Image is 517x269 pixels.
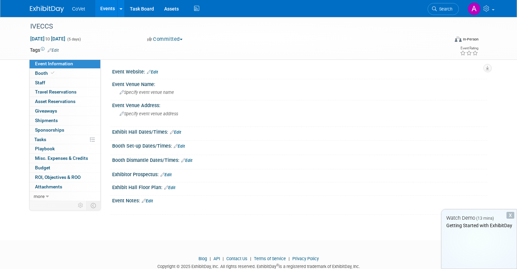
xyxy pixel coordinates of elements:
a: Edit [48,48,59,53]
sup: ® [276,263,279,267]
span: ROI, Objectives & ROO [35,174,81,180]
span: Playbook [35,146,55,151]
a: Blog [199,256,207,261]
div: Event Notes: [112,196,487,204]
span: Specify event venue address [120,111,178,116]
span: | [208,256,212,261]
div: Event Venue Name: [112,79,487,88]
div: Watch Demo [442,215,517,222]
span: | [248,256,253,261]
a: Edit [170,130,181,135]
a: Contact Us [226,256,247,261]
a: Travel Reservations [30,87,100,97]
span: more [34,194,45,199]
span: Giveaways [35,108,57,114]
a: Event Information [30,59,100,68]
span: to [45,36,51,41]
td: Toggle Event Tabs [87,201,101,210]
span: Booth [35,70,56,76]
span: Search [437,6,452,12]
div: Exhibitor Prospectus: [112,169,487,178]
span: Event Information [35,61,73,66]
td: Tags [30,47,59,53]
a: Edit [142,199,153,203]
div: Event Format [412,35,479,46]
a: Tasks [30,135,100,144]
span: [DATE] [DATE] [30,36,66,42]
span: (5 days) [67,37,81,41]
span: Sponsorships [35,127,64,133]
div: Booth Set-up Dates/Times: [112,141,487,150]
span: Asset Reservations [35,99,75,104]
span: Attachments [35,184,62,189]
div: Exhibit Hall Dates/Times: [112,127,487,136]
img: Alex Spackman [468,2,481,15]
span: Specify event venue name [120,90,174,95]
a: ROI, Objectives & ROO [30,173,100,182]
span: Travel Reservations [35,89,76,95]
a: Shipments [30,116,100,125]
a: Edit [164,185,175,190]
a: Edit [181,158,192,163]
a: Terms of Service [254,256,286,261]
a: Edit [147,70,158,74]
a: Playbook [30,144,100,153]
div: Booth Dismantle Dates/Times: [112,155,487,164]
div: IVECCS [28,20,441,33]
a: Edit [160,172,172,177]
div: Getting Started with ExhibitDay [442,222,517,229]
span: Tasks [34,137,46,142]
a: Search [428,3,459,15]
a: Booth [30,69,100,78]
span: CoVet [72,6,85,12]
i: Booth reservation complete [51,71,54,75]
td: Personalize Event Tab Strip [75,201,87,210]
img: Format-Inperson.png [455,36,462,42]
span: (13 mins) [476,216,494,221]
div: Exhibit Hall Floor Plan: [112,182,487,191]
a: Budget [30,163,100,172]
div: Event Rating [460,47,478,50]
a: Asset Reservations [30,97,100,106]
a: Privacy Policy [292,256,319,261]
div: Event Venue Address: [112,100,487,109]
a: Misc. Expenses & Credits [30,154,100,163]
div: Dismiss [506,212,514,219]
a: Edit [174,144,185,149]
a: API [213,256,220,261]
div: Event Website: [112,67,487,75]
span: Misc. Expenses & Credits [35,155,88,161]
a: Staff [30,78,100,87]
span: Budget [35,165,50,170]
span: Shipments [35,118,58,123]
button: Committed [145,36,185,43]
span: | [221,256,225,261]
img: ExhibitDay [30,6,64,13]
div: In-Person [463,37,479,42]
span: | [287,256,291,261]
a: Attachments [30,182,100,191]
a: more [30,192,100,201]
span: Staff [35,80,45,85]
a: Giveaways [30,106,100,116]
a: Sponsorships [30,125,100,135]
